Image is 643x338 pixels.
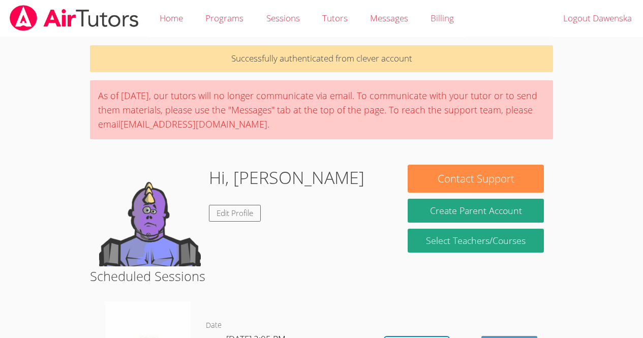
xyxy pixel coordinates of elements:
[209,205,261,222] a: Edit Profile
[408,199,543,223] button: Create Parent Account
[408,165,543,193] button: Contact Support
[99,165,201,266] img: default.png
[209,165,364,191] h1: Hi, [PERSON_NAME]
[90,80,553,139] div: As of [DATE], our tutors will no longer communicate via email. To communicate with your tutor or ...
[408,229,543,253] a: Select Teachers/Courses
[206,319,222,332] dt: Date
[9,5,140,31] img: airtutors_banner-c4298cdbf04f3fff15de1276eac7730deb9818008684d7c2e4769d2f7ddbe033.png
[90,266,553,286] h2: Scheduled Sessions
[90,45,553,72] p: Successfully authenticated from clever account
[370,12,408,24] span: Messages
